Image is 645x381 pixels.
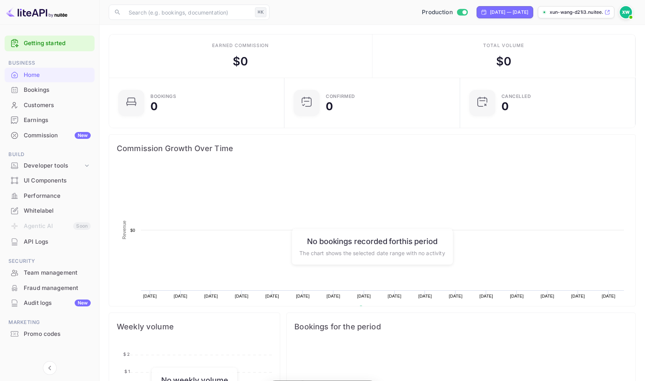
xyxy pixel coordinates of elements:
div: Switch to Sandbox mode [419,8,470,17]
div: CANCELLED [501,94,531,99]
text: [DATE] [327,294,340,298]
div: Bookings [24,86,91,94]
div: CommissionNew [5,128,95,143]
span: Bookings for the period [294,321,628,333]
div: Audit logs [24,299,91,308]
div: $ 0 [233,53,248,70]
text: [DATE] [479,294,493,298]
text: [DATE] [296,294,310,298]
div: Home [24,71,91,80]
a: Customers [5,98,95,112]
div: Audit logsNew [5,296,95,311]
div: Commission [24,131,91,140]
button: Collapse navigation [43,361,57,375]
div: Customers [5,98,95,113]
a: Performance [5,189,95,203]
text: [DATE] [571,294,585,298]
text: [DATE] [174,294,188,298]
text: Revenue [122,220,127,239]
span: Build [5,150,95,159]
a: Bookings [5,83,95,97]
span: Commission Growth Over Time [117,142,628,155]
text: [DATE] [388,294,402,298]
span: Security [5,257,95,265]
div: Bookings [5,83,95,98]
text: [DATE] [235,294,248,298]
text: [DATE] [143,294,157,298]
a: API Logs [5,234,95,249]
div: Performance [5,189,95,204]
text: [DATE] [357,294,371,298]
a: Whitelabel [5,204,95,218]
a: CommissionNew [5,128,95,142]
div: UI Components [24,176,91,185]
div: Getting started [5,36,95,51]
div: API Logs [24,238,91,246]
a: Getting started [24,39,91,48]
span: Weekly volume [117,321,272,333]
div: ⌘K [255,7,266,17]
span: Business [5,59,95,67]
a: Promo codes [5,327,95,341]
div: Whitelabel [24,207,91,215]
text: $0 [130,228,135,233]
text: [DATE] [265,294,279,298]
div: Developer tools [5,159,95,173]
div: New [75,300,91,306]
div: [DATE] — [DATE] [490,9,528,16]
tspan: $ 1 [124,369,130,374]
div: Earnings [5,113,95,128]
h6: No bookings recorded for this period [299,236,445,246]
div: Confirmed [326,94,355,99]
a: Team management [5,265,95,280]
img: LiteAPI logo [6,6,67,18]
div: 0 [326,101,333,112]
img: Xun Wang [620,6,632,18]
span: Production [422,8,453,17]
text: [DATE] [602,294,616,298]
a: Earnings [5,113,95,127]
div: Home [5,68,95,83]
div: 0 [150,101,158,112]
div: Bookings [150,94,176,99]
text: [DATE] [510,294,524,298]
a: Audit logsNew [5,296,95,310]
a: Home [5,68,95,82]
text: [DATE] [418,294,432,298]
div: Fraud management [24,284,91,293]
div: Fraud management [5,281,95,296]
input: Search (e.g. bookings, documentation) [124,5,252,20]
div: Performance [24,192,91,200]
div: Earnings [24,116,91,125]
div: Customers [24,101,91,110]
div: Total volume [483,42,524,49]
p: xun-wang-d21i3.nuitee.... [550,9,603,16]
p: The chart shows the selected date range with no activity [299,249,445,257]
text: [DATE] [204,294,218,298]
div: Team management [24,269,91,277]
div: 0 [501,101,509,112]
div: Promo codes [24,330,91,339]
a: UI Components [5,173,95,187]
div: API Logs [5,234,95,249]
div: Whitelabel [5,204,95,218]
tspan: $ 2 [123,352,130,357]
text: [DATE] [449,294,463,298]
a: Fraud management [5,281,95,295]
div: Earned commission [212,42,269,49]
div: $ 0 [496,53,511,70]
div: New [75,132,91,139]
div: Promo codes [5,327,95,342]
div: Team management [5,265,95,280]
span: Marketing [5,318,95,327]
text: [DATE] [540,294,554,298]
text: Revenue [366,306,385,311]
div: Developer tools [24,161,83,170]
